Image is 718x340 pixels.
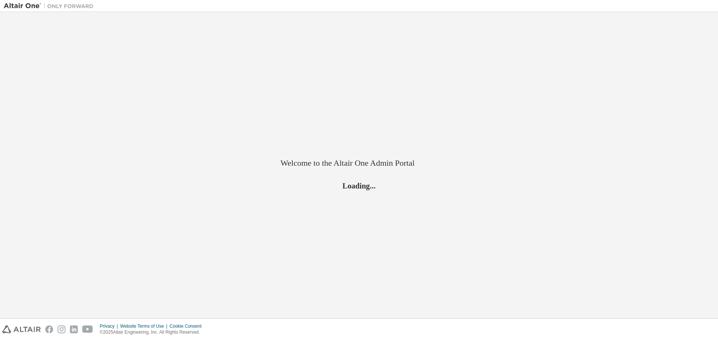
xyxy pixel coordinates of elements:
[100,323,120,329] div: Privacy
[280,158,438,168] h2: Welcome to the Altair One Admin Portal
[169,323,206,329] div: Cookie Consent
[4,2,97,10] img: Altair One
[45,325,53,333] img: facebook.svg
[2,325,41,333] img: altair_logo.svg
[70,325,78,333] img: linkedin.svg
[82,325,93,333] img: youtube.svg
[280,181,438,190] h2: Loading...
[120,323,169,329] div: Website Terms of Use
[100,329,206,336] p: © 2025 Altair Engineering, Inc. All Rights Reserved.
[58,325,65,333] img: instagram.svg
